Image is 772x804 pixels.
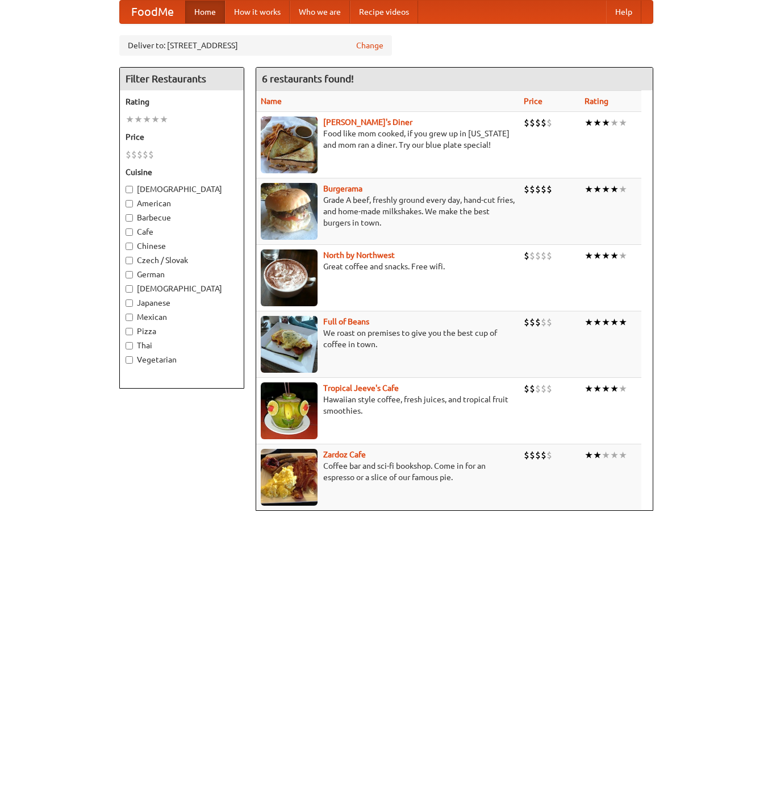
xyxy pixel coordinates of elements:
[323,251,395,260] a: North by Northwest
[524,183,529,195] li: $
[546,316,552,328] li: $
[126,326,238,337] label: Pizza
[535,116,541,129] li: $
[261,116,318,173] img: sallys.jpg
[126,226,238,238] label: Cafe
[120,1,185,23] a: FoodMe
[120,68,244,90] h4: Filter Restaurants
[619,183,627,195] li: ★
[261,394,515,416] p: Hawaiian style coffee, fresh juices, and tropical fruit smoothies.
[529,183,535,195] li: $
[602,449,610,461] li: ★
[126,340,238,351] label: Thai
[126,299,133,307] input: Japanese
[126,198,238,209] label: American
[541,382,546,395] li: $
[261,97,282,106] a: Name
[529,116,535,129] li: $
[356,40,383,51] a: Change
[585,449,593,461] li: ★
[262,73,354,84] ng-pluralize: 6 restaurants found!
[225,1,290,23] a: How it works
[323,184,362,193] a: Burgerama
[137,148,143,161] li: $
[148,148,154,161] li: $
[126,283,238,294] label: [DEMOGRAPHIC_DATA]
[546,183,552,195] li: $
[261,261,515,272] p: Great coffee and snacks. Free wifi.
[585,316,593,328] li: ★
[126,285,133,293] input: [DEMOGRAPHIC_DATA]
[541,249,546,262] li: $
[131,148,137,161] li: $
[323,450,366,459] b: Zardoz Cafe
[610,382,619,395] li: ★
[610,249,619,262] li: ★
[126,96,238,107] h5: Rating
[126,212,238,223] label: Barbecue
[126,354,238,365] label: Vegetarian
[126,356,133,364] input: Vegetarian
[619,449,627,461] li: ★
[535,382,541,395] li: $
[323,118,412,127] a: [PERSON_NAME]'s Diner
[126,243,133,250] input: Chinese
[602,316,610,328] li: ★
[593,382,602,395] li: ★
[602,382,610,395] li: ★
[529,382,535,395] li: $
[524,316,529,328] li: $
[323,384,399,393] a: Tropical Jeeve's Cafe
[126,214,133,222] input: Barbecue
[524,97,543,106] a: Price
[610,183,619,195] li: ★
[126,271,133,278] input: German
[546,249,552,262] li: $
[126,131,238,143] h5: Price
[619,316,627,328] li: ★
[323,317,369,326] a: Full of Beans
[126,228,133,236] input: Cafe
[593,249,602,262] li: ★
[350,1,418,23] a: Recipe videos
[126,311,238,323] label: Mexican
[143,113,151,126] li: ★
[261,316,318,373] img: beans.jpg
[134,113,143,126] li: ★
[610,449,619,461] li: ★
[535,316,541,328] li: $
[126,200,133,207] input: American
[151,113,160,126] li: ★
[143,148,148,161] li: $
[126,328,133,335] input: Pizza
[585,249,593,262] li: ★
[524,249,529,262] li: $
[261,327,515,350] p: We roast on premises to give you the best cup of coffee in town.
[160,113,168,126] li: ★
[126,269,238,280] label: German
[610,116,619,129] li: ★
[619,249,627,262] li: ★
[185,1,225,23] a: Home
[126,184,238,195] label: [DEMOGRAPHIC_DATA]
[126,186,133,193] input: [DEMOGRAPHIC_DATA]
[261,183,318,240] img: burgerama.jpg
[261,194,515,228] p: Grade A beef, freshly ground every day, hand-cut fries, and home-made milkshakes. We make the bes...
[585,116,593,129] li: ★
[535,449,541,461] li: $
[126,297,238,309] label: Japanese
[593,116,602,129] li: ★
[290,1,350,23] a: Who we are
[541,183,546,195] li: $
[535,249,541,262] li: $
[529,249,535,262] li: $
[126,257,133,264] input: Czech / Slovak
[606,1,641,23] a: Help
[261,249,318,306] img: north.jpg
[524,116,529,129] li: $
[119,35,392,56] div: Deliver to: [STREET_ADDRESS]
